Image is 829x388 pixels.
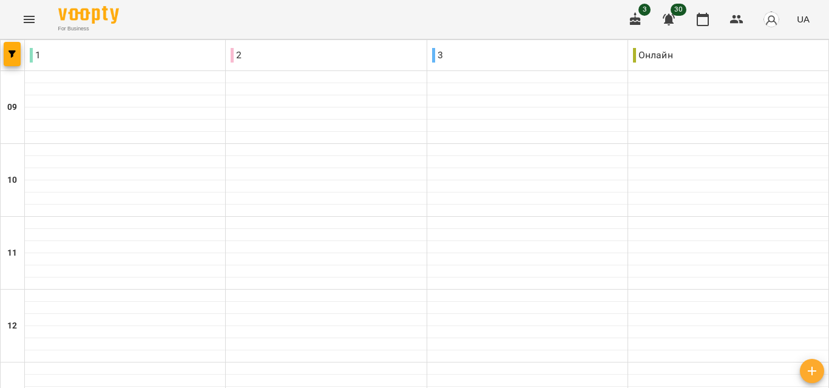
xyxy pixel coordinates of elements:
p: 2 [231,48,242,63]
span: UA [797,13,810,26]
img: Voopty Logo [58,6,119,24]
img: avatar_s.png [763,11,780,28]
h6: 10 [7,174,17,187]
h6: 09 [7,101,17,114]
h6: 11 [7,247,17,260]
span: 30 [671,4,686,16]
span: For Business [58,25,119,33]
p: 3 [432,48,443,63]
span: 3 [638,4,651,16]
button: UA [792,8,814,30]
h6: 12 [7,319,17,333]
button: Створити урок [800,359,824,383]
button: Menu [15,5,44,34]
p: Онлайн [633,48,673,63]
p: 1 [30,48,41,63]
